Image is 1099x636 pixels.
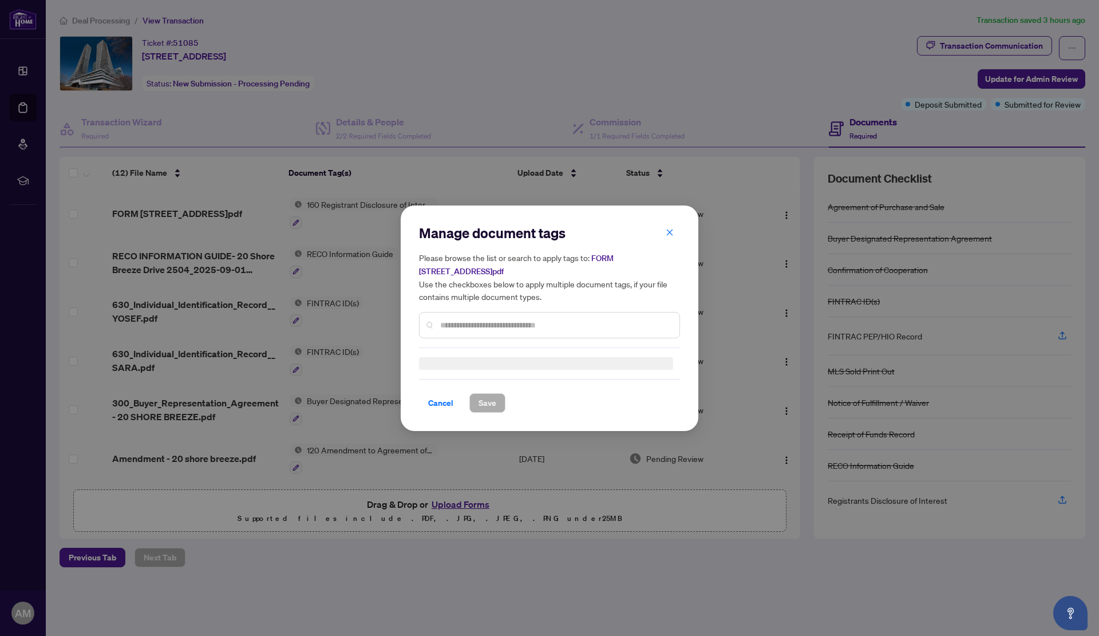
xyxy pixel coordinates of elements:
h5: Please browse the list or search to apply tags to: Use the checkboxes below to apply multiple doc... [419,251,680,303]
span: FORM [STREET_ADDRESS]pdf [419,253,614,276]
h2: Manage document tags [419,224,680,242]
button: Save [469,393,505,413]
span: Cancel [428,394,453,412]
span: close [666,228,674,236]
button: Cancel [419,393,462,413]
button: Open asap [1053,596,1088,630]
